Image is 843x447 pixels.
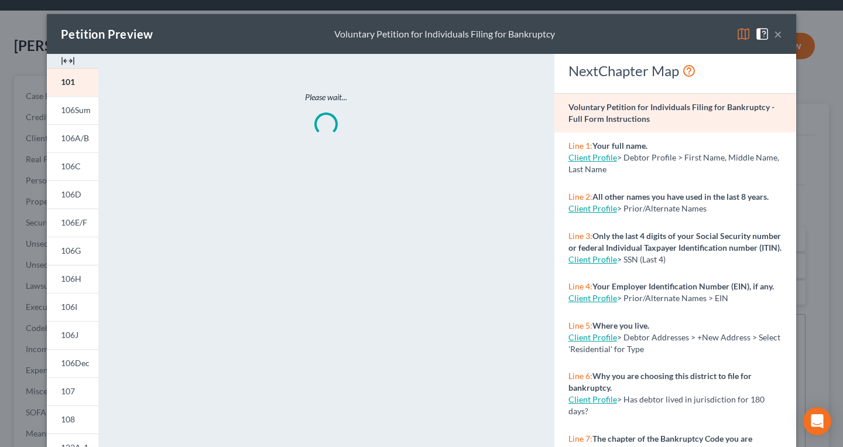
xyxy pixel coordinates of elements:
span: > Debtor Addresses > +New Address > Select 'Residential' for Type [568,332,780,354]
span: 106D [61,189,81,199]
img: help-close-5ba153eb36485ed6c1ea00a893f15db1cb9b99d6cae46e1a8edb6c62d00a1a76.svg [755,27,769,41]
span: Line 3: [568,231,592,241]
strong: Only the last 4 digits of your Social Security number or federal Individual Taxpayer Identificati... [568,231,782,252]
a: Client Profile [568,203,617,213]
strong: Where you live. [592,320,649,330]
span: 106C [61,161,81,171]
span: 106A/B [61,133,89,143]
span: 101 [61,77,75,87]
span: Line 5: [568,320,592,330]
a: Client Profile [568,152,617,162]
span: 108 [61,414,75,424]
a: Client Profile [568,254,617,264]
p: Please wait... [148,91,505,103]
a: 106J [47,321,98,349]
a: 106C [47,152,98,180]
span: Line 6: [568,371,592,381]
span: 106J [61,330,78,340]
span: > Prior/Alternate Names > EIN [617,293,728,303]
strong: Voluntary Petition for Individuals Filing for Bankruptcy - Full Form Instructions [568,102,775,124]
span: 106E/F [61,217,87,227]
span: 106Dec [61,358,90,368]
strong: Your Employer Identification Number (EIN), if any. [592,281,774,291]
div: NextChapter Map [568,62,782,80]
span: > Prior/Alternate Names [617,203,707,213]
img: expand-e0f6d898513216a626fdd78e52531dac95497ffd26381d4c15ee2fc46db09dca.svg [61,54,75,68]
span: 106G [61,245,81,255]
a: 106H [47,265,98,293]
span: > Has debtor lived in jurisdiction for 180 days? [568,394,765,416]
a: 108 [47,405,98,434]
span: > SSN (Last 4) [617,254,666,264]
span: 106H [61,274,81,284]
strong: Why you are choosing this district to file for bankruptcy. [568,371,752,393]
div: Voluntary Petition for Individuals Filing for Bankruptcy [334,28,555,41]
a: 106G [47,237,98,265]
span: > Debtor Profile > First Name, Middle Name, Last Name [568,152,779,174]
a: Client Profile [568,394,617,404]
a: 106I [47,293,98,321]
a: 106A/B [47,124,98,152]
span: Line 7: [568,434,592,443]
a: Client Profile [568,293,617,303]
button: × [774,27,782,41]
span: 106Sum [61,105,91,115]
a: 106Sum [47,96,98,124]
span: 107 [61,386,75,396]
img: map-eea8200ae884c6f1103ae1953ef3d486a96c86aabb227e865a55264e3737af1f.svg [736,27,751,41]
a: 106Dec [47,349,98,377]
strong: Your full name. [592,141,647,151]
a: Client Profile [568,332,617,342]
a: 106D [47,180,98,209]
div: Open Intercom Messenger [803,407,831,435]
span: 106I [61,302,77,312]
a: 107 [47,377,98,405]
div: Petition Preview [61,26,153,42]
a: 101 [47,68,98,96]
span: Line 1: [568,141,592,151]
span: Line 4: [568,281,592,291]
span: Line 2: [568,192,592,202]
a: 106E/F [47,209,98,237]
strong: All other names you have used in the last 8 years. [592,192,769,202]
